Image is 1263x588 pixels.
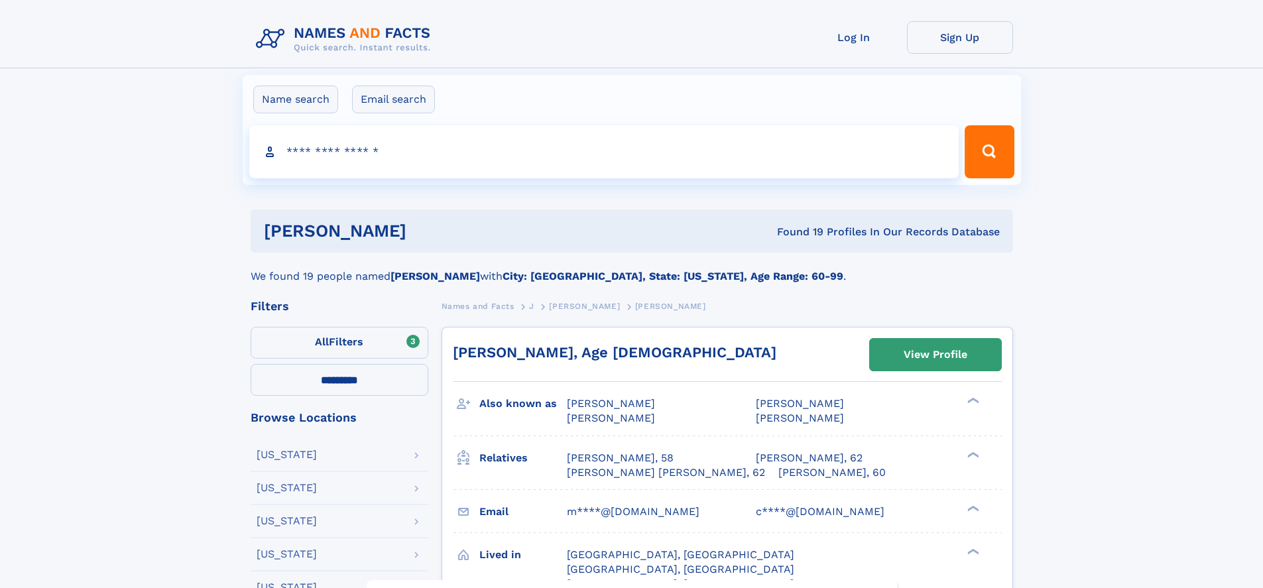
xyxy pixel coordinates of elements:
[251,412,428,424] div: Browse Locations
[251,21,442,57] img: Logo Names and Facts
[264,223,592,239] h1: [PERSON_NAME]
[964,504,980,512] div: ❯
[567,397,655,410] span: [PERSON_NAME]
[567,548,794,561] span: [GEOGRAPHIC_DATA], [GEOGRAPHIC_DATA]
[352,86,435,113] label: Email search
[567,563,794,575] span: [GEOGRAPHIC_DATA], [GEOGRAPHIC_DATA]
[479,392,567,415] h3: Also known as
[503,270,843,282] b: City: [GEOGRAPHIC_DATA], State: [US_STATE], Age Range: 60-99
[257,449,317,460] div: [US_STATE]
[391,270,480,282] b: [PERSON_NAME]
[251,327,428,359] label: Filters
[549,298,620,314] a: [PERSON_NAME]
[549,302,620,311] span: [PERSON_NAME]
[965,125,1014,178] button: Search Button
[904,339,967,370] div: View Profile
[315,335,329,348] span: All
[756,397,844,410] span: [PERSON_NAME]
[529,302,534,311] span: J
[591,225,1000,239] div: Found 19 Profiles In Our Records Database
[479,500,567,523] h3: Email
[778,465,886,480] a: [PERSON_NAME], 60
[567,451,674,465] a: [PERSON_NAME], 58
[567,465,765,480] a: [PERSON_NAME] [PERSON_NAME], 62
[567,412,655,424] span: [PERSON_NAME]
[756,451,863,465] a: [PERSON_NAME], 62
[257,483,317,493] div: [US_STATE]
[635,302,706,311] span: [PERSON_NAME]
[529,298,534,314] a: J
[257,516,317,526] div: [US_STATE]
[251,300,428,312] div: Filters
[479,447,567,469] h3: Relatives
[964,450,980,459] div: ❯
[257,549,317,559] div: [US_STATE]
[249,125,959,178] input: search input
[442,298,514,314] a: Names and Facts
[479,544,567,566] h3: Lived in
[907,21,1013,54] a: Sign Up
[453,344,776,361] a: [PERSON_NAME], Age [DEMOGRAPHIC_DATA]
[964,396,980,405] div: ❯
[251,253,1013,284] div: We found 19 people named with .
[801,21,907,54] a: Log In
[964,547,980,556] div: ❯
[756,412,844,424] span: [PERSON_NAME]
[253,86,338,113] label: Name search
[870,339,1001,371] a: View Profile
